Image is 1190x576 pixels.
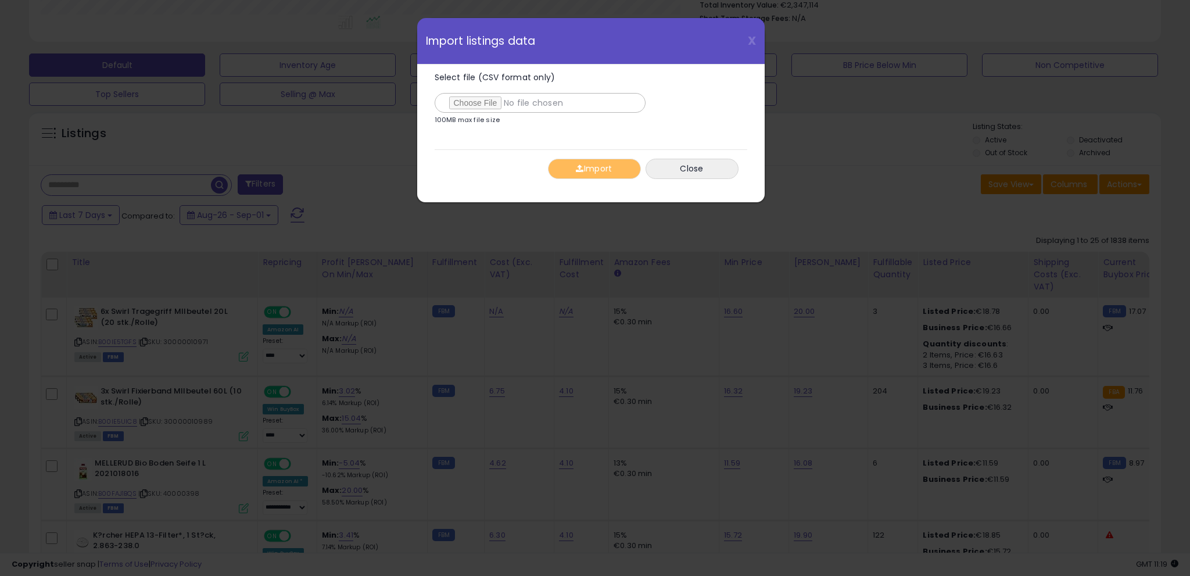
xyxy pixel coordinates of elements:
[426,35,536,46] span: Import listings data
[435,117,500,123] p: 100MB max file size
[748,33,756,49] span: X
[548,159,641,179] button: Import
[435,71,555,83] span: Select file (CSV format only)
[646,159,739,179] button: Close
